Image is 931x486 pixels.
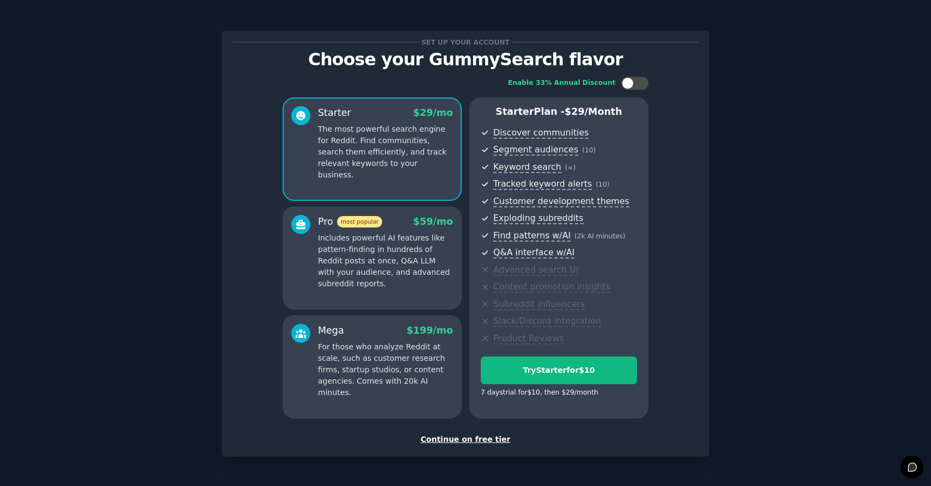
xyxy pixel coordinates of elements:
span: Find patterns w/AI [493,230,571,242]
span: Discover communities [493,127,589,139]
button: TryStarterfor$10 [481,356,637,384]
p: For those who analyze Reddit at scale, such as customer research firms, startup studios, or conte... [318,341,453,398]
span: Set up your account [420,36,512,48]
span: ( 10 ) [582,146,596,154]
span: Tracked keyword alerts [493,179,592,190]
span: Content promotion insights [493,281,610,293]
div: Try Starter for $10 [481,365,636,376]
span: ( 10 ) [596,181,609,188]
div: Enable 33% Annual Discount [508,78,616,88]
div: Starter [318,106,351,120]
div: Mega [318,324,344,337]
span: Segment audiences [493,144,578,156]
p: Choose your GummySearch flavor [233,50,698,69]
span: $ 29 /mo [413,107,453,118]
span: Advanced search UI [493,264,578,276]
span: Subreddit influencers [493,299,585,310]
span: $ 59 /mo [413,216,453,227]
p: The most powerful search engine for Reddit. Find communities, search them efficiently, and track ... [318,124,453,181]
span: Product Reviews [493,333,563,344]
div: Pro [318,215,382,229]
span: $ 29 /month [565,106,622,117]
p: Includes powerful AI features like pattern-finding in hundreds of Reddit posts at once, Q&A LLM w... [318,232,453,290]
span: $ 199 /mo [407,325,453,336]
div: 7 days trial for $10 , then $ 29 /month [481,388,598,398]
span: Customer development themes [493,196,629,207]
span: ( 2k AI minutes ) [574,232,626,240]
span: Keyword search [493,162,561,173]
div: Continue on free tier [233,434,698,445]
span: most popular [337,216,383,227]
p: Starter Plan - [481,105,637,119]
span: Slack/Discord integration [493,316,601,327]
span: ( ∞ ) [565,164,576,171]
span: Q&A interface w/AI [493,247,574,259]
span: Exploding subreddits [493,213,583,224]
